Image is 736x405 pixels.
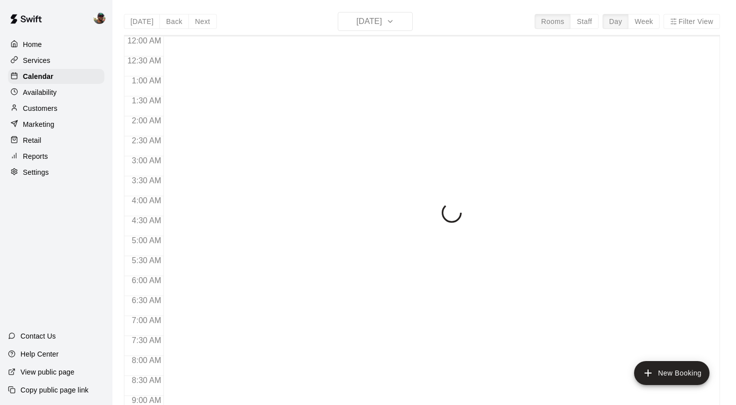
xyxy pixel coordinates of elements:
[23,151,48,161] p: Reports
[129,396,164,405] span: 9:00 AM
[23,167,49,177] p: Settings
[8,117,104,132] a: Marketing
[8,53,104,68] a: Services
[23,103,57,113] p: Customers
[129,96,164,105] span: 1:30 AM
[23,71,53,81] p: Calendar
[8,69,104,84] a: Calendar
[20,331,56,341] p: Contact Us
[129,236,164,245] span: 5:00 AM
[8,85,104,100] a: Availability
[23,55,50,65] p: Services
[129,356,164,365] span: 8:00 AM
[129,156,164,165] span: 3:00 AM
[8,165,104,180] a: Settings
[8,149,104,164] a: Reports
[129,256,164,265] span: 5:30 AM
[129,316,164,325] span: 7:00 AM
[8,37,104,52] a: Home
[129,176,164,185] span: 3:30 AM
[129,76,164,85] span: 1:00 AM
[8,101,104,116] a: Customers
[129,116,164,125] span: 2:00 AM
[129,296,164,305] span: 6:30 AM
[20,349,58,359] p: Help Center
[91,8,112,28] div: Ben Boykin
[129,276,164,285] span: 6:00 AM
[23,135,41,145] p: Retail
[23,119,54,129] p: Marketing
[23,87,57,97] p: Availability
[125,56,164,65] span: 12:30 AM
[20,367,74,377] p: View public page
[125,36,164,45] span: 12:00 AM
[23,39,42,49] p: Home
[129,216,164,225] span: 4:30 AM
[8,133,104,148] a: Retail
[20,385,88,395] p: Copy public page link
[129,136,164,145] span: 2:30 AM
[129,336,164,345] span: 7:30 AM
[93,12,105,24] img: Ben Boykin
[129,196,164,205] span: 4:00 AM
[129,376,164,385] span: 8:30 AM
[634,361,710,385] button: add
